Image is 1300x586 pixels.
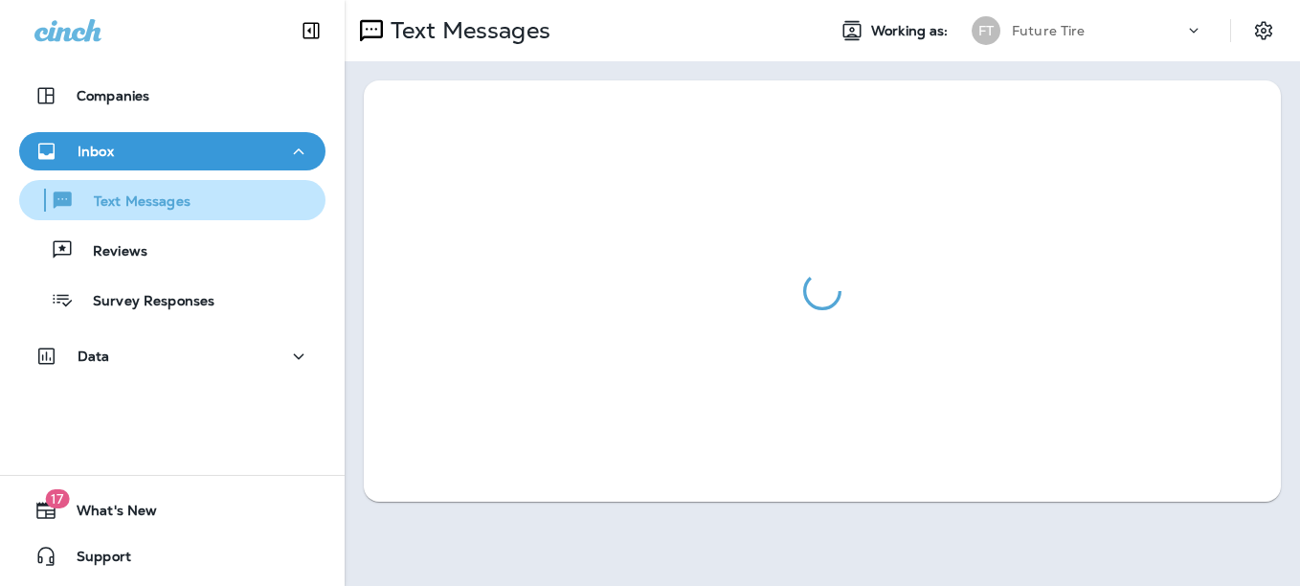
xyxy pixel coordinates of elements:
button: Text Messages [19,180,325,220]
p: Text Messages [75,193,191,212]
button: 17What's New [19,491,325,530]
p: Reviews [74,243,147,261]
p: Text Messages [383,16,550,45]
button: Support [19,537,325,575]
button: Survey Responses [19,280,325,320]
span: What's New [57,503,157,526]
p: Future Tire [1012,23,1086,38]
p: Inbox [78,144,114,159]
span: Support [57,549,131,572]
p: Companies [77,88,149,103]
button: Settings [1246,13,1281,48]
p: Data [78,349,110,364]
span: Working as: [871,23,953,39]
button: Companies [19,77,325,115]
button: Data [19,337,325,375]
button: Inbox [19,132,325,170]
p: Survey Responses [74,293,214,311]
div: FT [972,16,1000,45]
button: Reviews [19,230,325,270]
button: Collapse Sidebar [284,11,338,50]
span: 17 [45,489,69,508]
